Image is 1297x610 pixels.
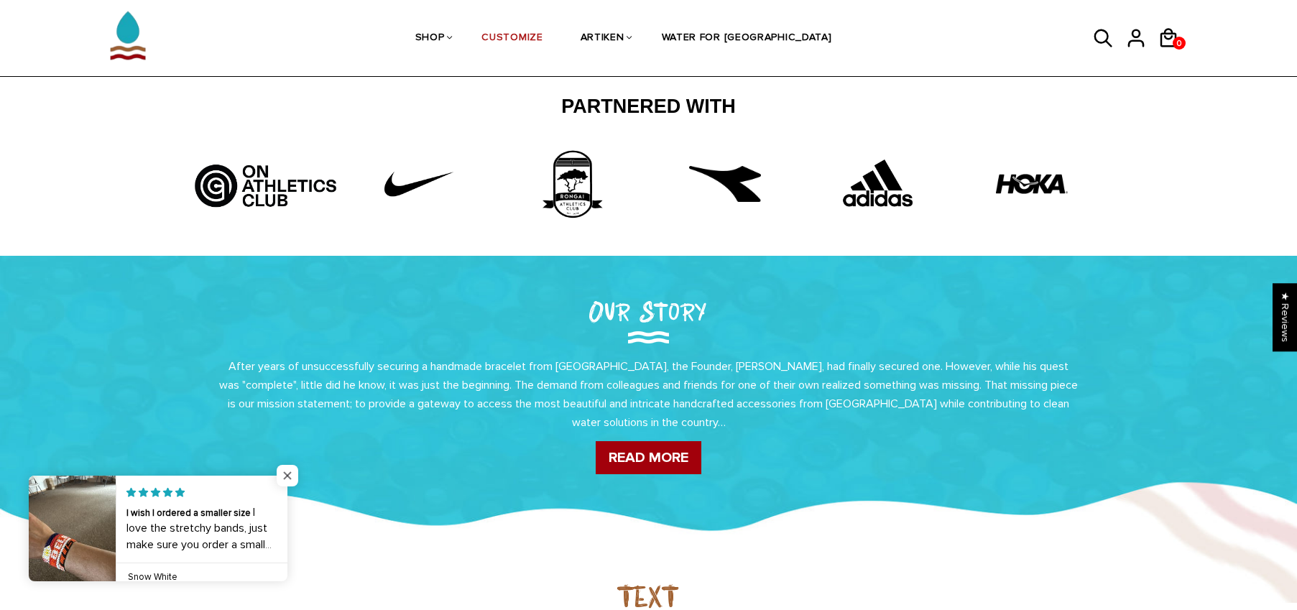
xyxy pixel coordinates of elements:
span: 0 [1173,34,1186,52]
img: Our Story [628,331,669,343]
a: SHOP [415,1,445,77]
img: Adidas.png [824,148,932,220]
h2: Partnered With [200,95,1098,119]
span: Close popup widget [277,465,298,486]
img: HOKA-logo.webp [996,148,1068,220]
img: Untitled-1_42f22808-10d6-43b8-a0fd-fffce8cf9462.png [365,148,473,220]
div: Click to open Judge.me floating reviews tab [1273,283,1297,351]
p: After years of unsuccessfully securing a handmade bracelet from [GEOGRAPHIC_DATA], the Founder, [... [218,357,1080,432]
img: Artboard_5_bcd5fb9d-526a-4748-82a7-e4a7ed1c43f8.jpg [189,148,342,211]
a: READ MORE [596,441,701,474]
h2: Our Story [347,292,951,330]
a: ARTIKEN [581,1,624,77]
a: CUSTOMIZE [481,1,543,77]
a: WATER FOR [GEOGRAPHIC_DATA] [662,1,832,77]
img: 3rd_partner.png [518,148,626,220]
img: free-diadora-logo-icon-download-in-svg-png-gif-file-formats--brand-fashion-pack-logos-icons-28542... [689,148,761,220]
a: 0 [1173,37,1186,50]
